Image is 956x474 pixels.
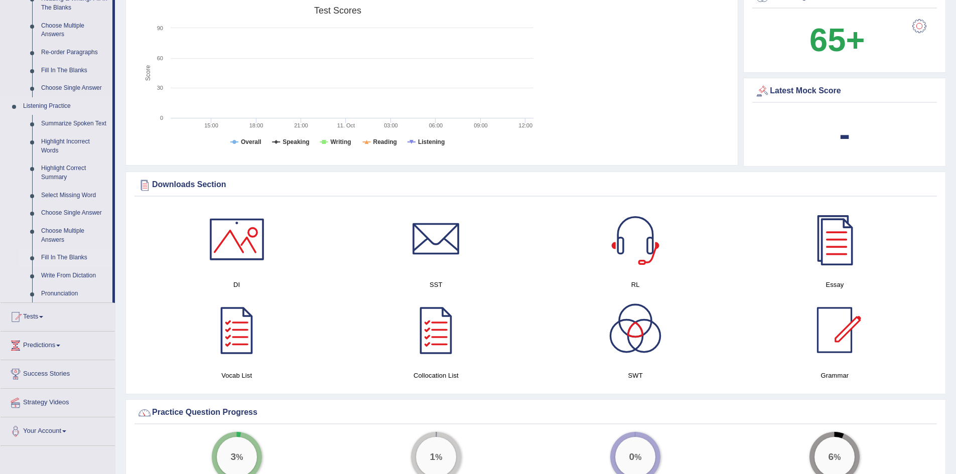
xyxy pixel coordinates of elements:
big: 1 [430,451,435,462]
a: Fill In The Blanks [37,62,112,80]
div: Latest Mock Score [755,84,934,99]
text: 18:00 [249,122,263,128]
a: Choose Multiple Answers [37,17,112,44]
text: 30 [157,85,163,91]
b: 65+ [809,22,865,58]
a: Pronunciation [37,285,112,303]
tspan: Score [145,65,152,81]
text: 03:00 [384,122,398,128]
h4: Vocab List [142,370,331,381]
tspan: Writing [330,138,351,145]
text: 21:00 [294,122,308,128]
big: 3 [230,451,236,462]
a: Highlight Correct Summary [37,160,112,186]
a: Fill In The Blanks [37,249,112,267]
text: 15:00 [204,122,218,128]
a: Select Missing Word [37,187,112,205]
a: Write From Dictation [37,267,112,285]
h4: Essay [740,279,929,290]
h4: SST [341,279,530,290]
h4: Grammar [740,370,929,381]
big: 0 [629,451,635,462]
a: Summarize Spoken Text [37,115,112,133]
tspan: Speaking [283,138,309,145]
tspan: Overall [241,138,261,145]
a: Choose Single Answer [37,79,112,97]
h4: Collocation List [341,370,530,381]
tspan: 11. Oct [337,122,355,128]
a: Re-order Paragraphs [37,44,112,62]
a: Your Account [1,417,115,442]
text: 90 [157,25,163,31]
text: 09:00 [474,122,488,128]
h4: DI [142,279,331,290]
a: Choose Single Answer [37,204,112,222]
tspan: Reading [373,138,397,145]
a: Listening Practice [19,97,112,115]
text: 0 [160,115,163,121]
h4: SWT [541,370,730,381]
a: Highlight Incorrect Words [37,133,112,160]
a: Predictions [1,332,115,357]
text: 60 [157,55,163,61]
a: Tests [1,303,115,328]
a: Choose Multiple Answers [37,222,112,249]
div: Practice Question Progress [137,405,934,420]
a: Strategy Videos [1,389,115,414]
div: Downloads Section [137,178,934,193]
text: 06:00 [429,122,443,128]
a: Success Stories [1,360,115,385]
big: 6 [829,451,834,462]
text: 12:00 [519,122,533,128]
tspan: Listening [418,138,445,145]
h4: RL [541,279,730,290]
b: - [839,116,850,152]
tspan: Test scores [314,6,361,16]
